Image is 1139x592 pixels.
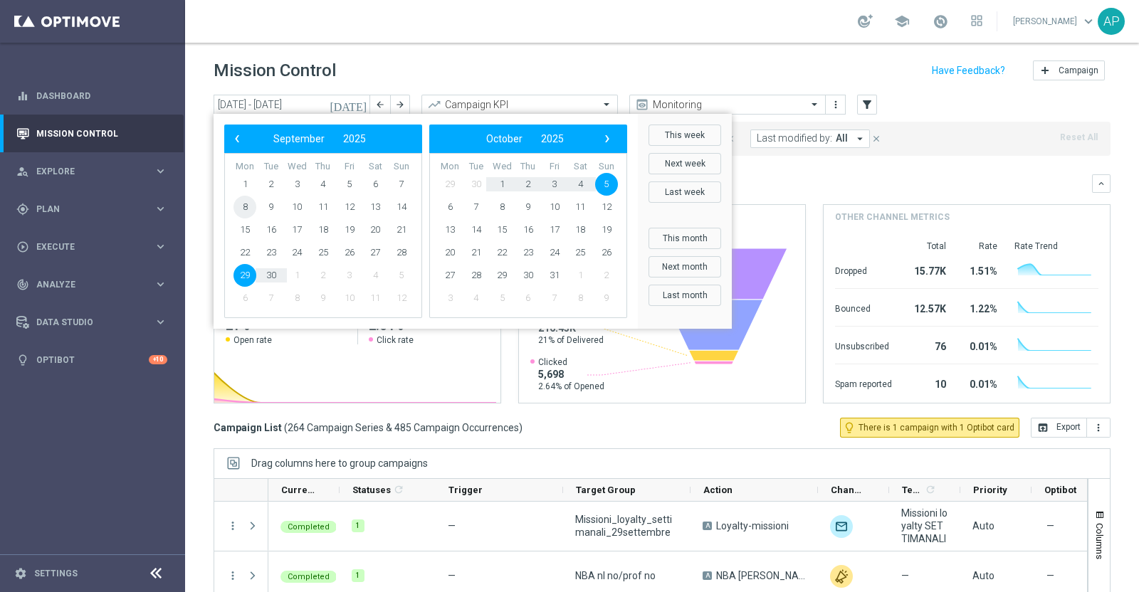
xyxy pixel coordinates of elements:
[16,166,168,177] div: person_search Explore keyboard_arrow_right
[830,565,853,588] div: Other
[16,341,167,379] div: Optibot
[312,218,335,241] span: 18
[963,334,997,356] div: 0.01%
[465,241,488,264] span: 21
[829,96,843,113] button: more_vert
[285,173,308,196] span: 3
[923,482,936,497] span: Calculate column
[543,218,566,241] span: 17
[437,161,463,173] th: weekday
[515,161,542,173] th: weekday
[902,485,923,495] span: Templates
[831,485,865,495] span: Channel
[284,161,310,173] th: weekday
[285,287,308,310] span: 8
[489,161,515,173] th: weekday
[465,173,488,196] span: 30
[517,218,540,241] span: 16
[925,484,936,495] i: refresh
[593,161,619,173] th: weekday
[395,100,405,110] i: arrow_forward
[273,133,325,144] span: September
[233,196,256,218] span: 8
[338,218,361,241] span: 19
[16,203,168,215] div: gps_fixed Plan keyboard_arrow_right
[226,519,239,532] button: more_vert
[439,218,461,241] span: 13
[538,334,604,346] span: 21% of Delivered
[232,161,258,173] th: weekday
[901,507,948,545] span: Missioni loyalty SETTIMANALI
[427,97,441,112] i: trending_up
[34,569,78,578] a: Settings
[16,128,168,139] button: Mission Control
[861,98,873,111] i: filter_alt
[233,287,256,310] span: 6
[16,90,29,102] i: equalizer
[260,196,283,218] span: 9
[477,129,532,148] button: October
[433,129,616,148] bs-datepicker-navigation-view: ​ ​ ​
[16,278,154,291] div: Analyze
[370,95,390,115] button: arrow_back
[390,264,413,287] span: 5
[1037,422,1049,433] i: open_in_browser
[463,161,490,173] th: weekday
[649,125,721,146] button: This week
[901,569,909,582] span: —
[909,258,946,281] div: 15.77K
[228,129,246,148] button: ‹
[1031,421,1111,433] multiple-options-button: Export to CSV
[569,173,592,196] span: 4
[538,381,604,392] span: 2.64% of Opened
[517,173,540,196] span: 2
[595,218,618,241] span: 19
[154,315,167,329] i: keyboard_arrow_right
[932,65,1005,75] input: Have Feedback?
[830,99,841,110] i: more_vert
[835,371,892,394] div: Spam reported
[16,316,154,329] div: Data Studio
[390,218,413,241] span: 21
[595,287,618,310] span: 9
[973,485,1007,495] span: Priority
[154,164,167,178] i: keyboard_arrow_right
[338,173,361,196] span: 5
[327,95,370,116] button: [DATE]
[16,115,167,152] div: Mission Control
[1094,523,1106,559] span: Columns
[16,354,168,366] button: lightbulb Optibot +10
[16,165,29,178] i: person_search
[1098,8,1125,35] div: AP
[1044,485,1076,495] span: Optibot
[517,196,540,218] span: 9
[288,572,330,581] span: Completed
[16,77,167,115] div: Dashboard
[312,287,335,310] span: 9
[870,131,883,147] button: close
[16,203,29,216] i: gps_fixed
[338,264,361,287] span: 3
[334,129,375,148] button: 2025
[757,132,832,144] span: Last modified by:
[439,241,461,264] span: 20
[1092,174,1111,193] button: keyboard_arrow_down
[375,100,385,110] i: arrow_back
[649,256,721,277] button: Next month
[154,277,167,291] i: keyboard_arrow_right
[963,371,997,394] div: 0.01%
[448,570,456,581] span: —
[1087,418,1111,438] button: more_vert
[36,341,149,379] a: Optibot
[154,240,167,253] i: keyboard_arrow_right
[1039,65,1051,76] i: add
[16,90,168,102] div: equalizer Dashboard
[1096,179,1106,189] i: keyboard_arrow_down
[285,264,308,287] span: 1
[569,287,592,310] span: 8
[835,334,892,356] div: Unsubscribed
[465,196,488,218] span: 7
